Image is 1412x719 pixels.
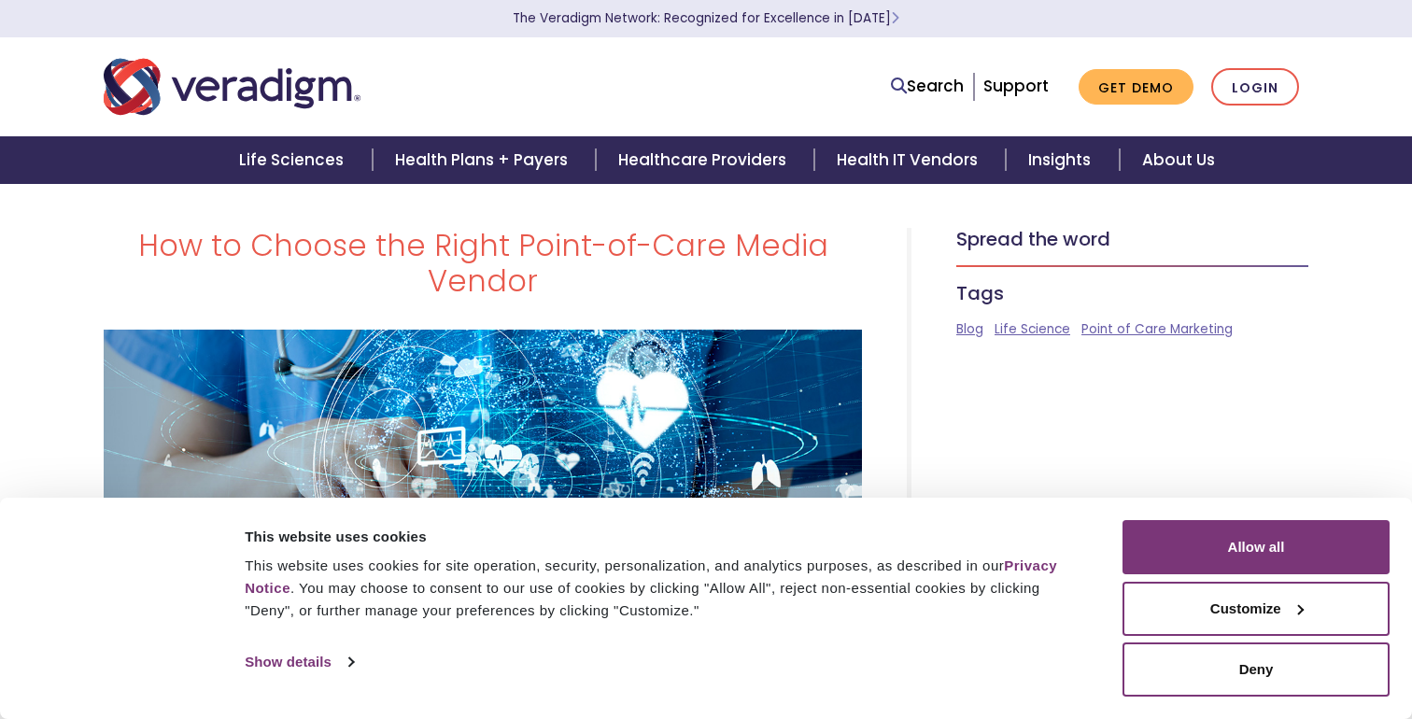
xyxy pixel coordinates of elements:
[956,320,983,338] a: Blog
[1123,582,1390,636] button: Customize
[1079,69,1193,106] a: Get Demo
[1211,68,1299,106] a: Login
[245,555,1080,622] div: This website uses cookies for site operation, security, personalization, and analytics purposes, ...
[995,320,1070,338] a: Life Science
[891,9,899,27] span: Learn More
[245,526,1080,548] div: This website uses cookies
[1081,320,1233,338] a: Point of Care Marketing
[983,75,1049,97] a: Support
[217,136,372,184] a: Life Sciences
[1006,136,1119,184] a: Insights
[513,9,899,27] a: The Veradigm Network: Recognized for Excellence in [DATE]Learn More
[891,74,964,99] a: Search
[1123,642,1390,697] button: Deny
[814,136,1006,184] a: Health IT Vendors
[956,282,1308,304] h5: Tags
[373,136,596,184] a: Health Plans + Payers
[956,228,1308,250] h5: Spread the word
[104,56,360,118] img: Veradigm logo
[104,228,862,300] h1: How to Choose the Right Point-of-Care Media Vendor
[1120,136,1237,184] a: About Us
[1123,520,1390,574] button: Allow all
[245,648,353,676] a: Show details
[596,136,814,184] a: Healthcare Providers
